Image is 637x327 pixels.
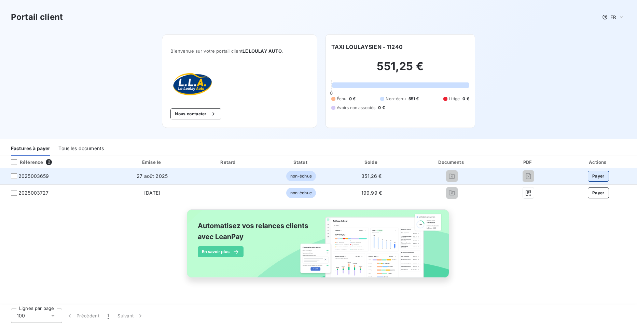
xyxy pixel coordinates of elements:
span: non-échue [286,188,316,198]
button: Suivant [113,309,148,323]
span: 351,26 € [361,173,382,179]
div: Factures à payer [11,141,50,156]
span: Bienvenue sur votre portail client . [170,48,308,54]
div: Tous les documents [58,141,104,156]
span: 2025003727 [18,189,49,196]
img: Company logo [170,70,214,97]
div: Statut [267,159,335,166]
span: 1 [108,312,109,319]
span: Non-échu [386,96,405,102]
span: 2 [46,159,52,165]
span: 0 [330,90,333,96]
h6: TAXI LOULAYSIEN - 11240 [331,43,403,51]
span: [DATE] [144,190,160,196]
span: 27 août 2025 [137,173,168,179]
span: Avoirs non associés [337,105,376,111]
h2: 551,25 € [331,60,469,80]
div: Référence [5,159,43,165]
span: 551 € [408,96,419,102]
button: Précédent [62,309,103,323]
button: Payer [588,187,609,198]
span: 0 € [378,105,385,111]
span: 2025003659 [18,173,49,180]
div: Retard [193,159,264,166]
div: Documents [408,159,496,166]
div: PDF [498,159,558,166]
span: Litige [449,96,460,102]
span: LE LOULAY AUTO [243,48,282,54]
button: Nous contacter [170,108,221,119]
span: FR [610,14,616,20]
div: Solde [338,159,405,166]
span: non-échue [286,171,316,181]
span: 0 € [462,96,469,102]
button: 1 [103,309,113,323]
h3: Portail client [11,11,63,23]
span: 100 [17,312,25,319]
div: Actions [561,159,636,166]
div: Émise le [114,159,191,166]
img: banner [181,205,457,289]
button: Payer [588,171,609,182]
span: Échu [337,96,347,102]
span: 0 € [349,96,356,102]
span: 199,99 € [361,190,382,196]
